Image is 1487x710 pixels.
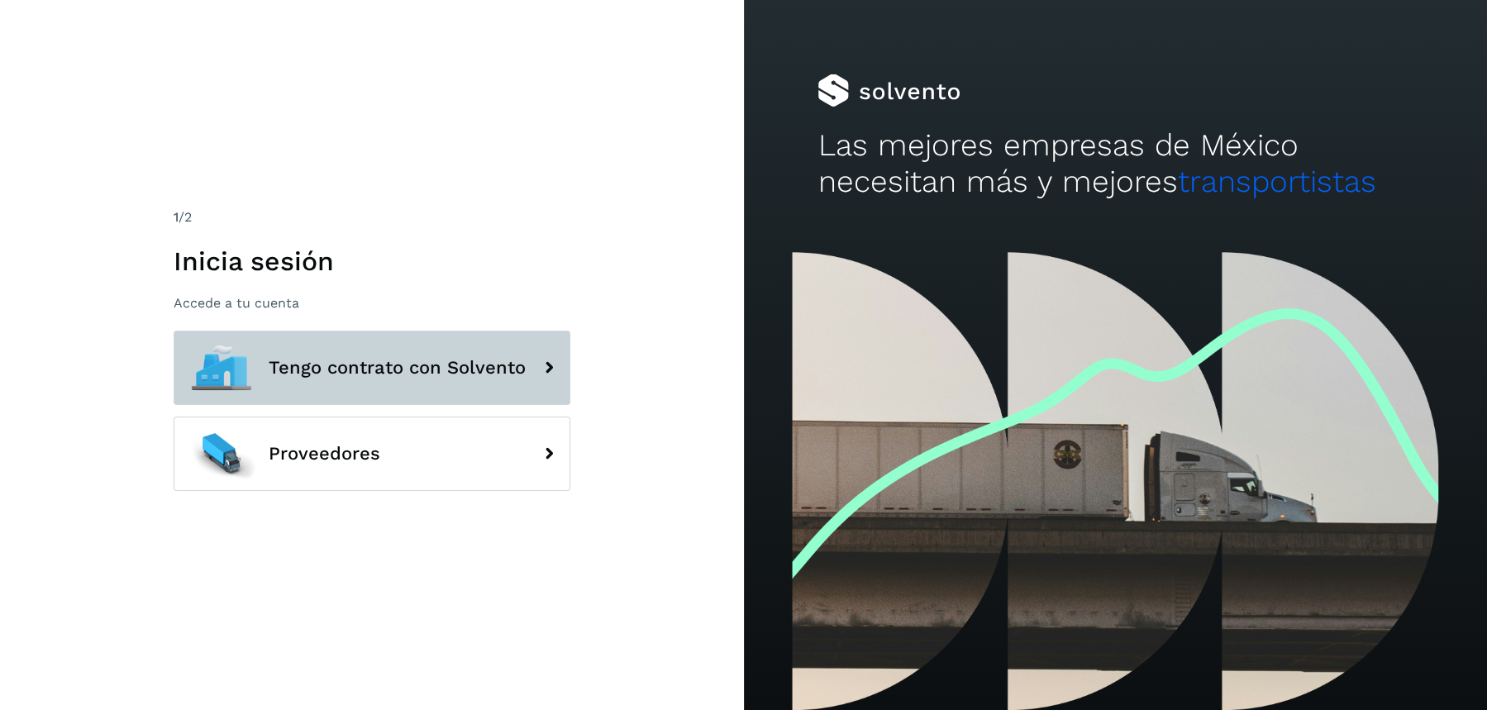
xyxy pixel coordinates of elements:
div: /2 [174,207,570,227]
button: Tengo contrato con Solvento [174,331,570,405]
h2: Las mejores empresas de México necesitan más y mejores [817,127,1413,201]
span: 1 [174,209,179,225]
span: Tengo contrato con Solvento [269,358,526,378]
button: Proveedores [174,417,570,491]
p: Accede a tu cuenta [174,295,570,311]
h1: Inicia sesión [174,245,570,277]
span: transportistas [1177,164,1375,199]
span: Proveedores [269,444,380,464]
